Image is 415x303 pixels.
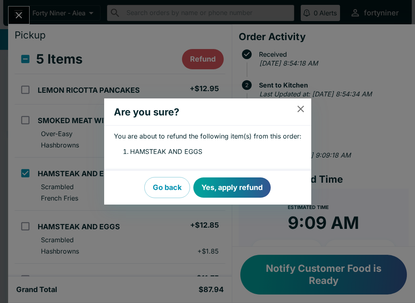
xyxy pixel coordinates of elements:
[193,177,271,198] button: Yes, apply refund
[290,98,311,119] button: close
[114,132,302,140] p: You are about to refund the following item(s) from this order:
[104,102,295,123] h2: Are you sure?
[130,147,302,157] li: HAMSTEAK AND EGGS
[144,177,190,198] button: Go back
